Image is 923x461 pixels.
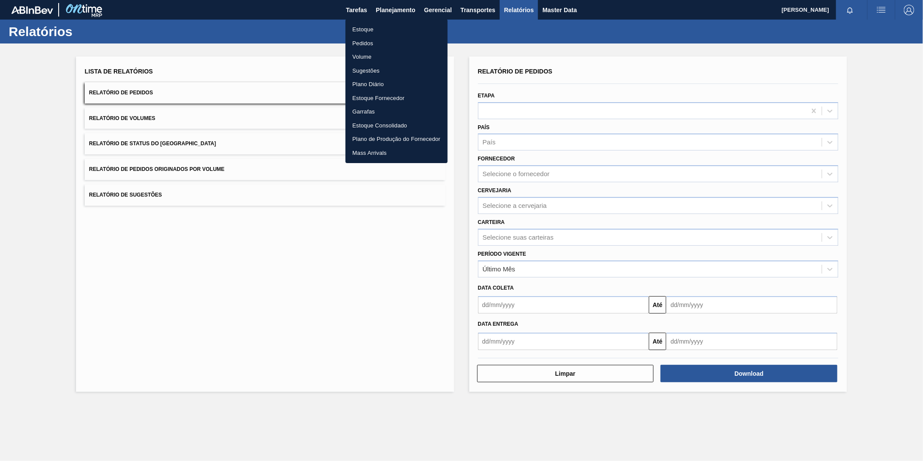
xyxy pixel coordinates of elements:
a: Estoque Fornecedor [345,91,448,105]
a: Estoque Consolidado [345,119,448,133]
a: Plano de Produção do Fornecedor [345,132,448,146]
a: Sugestões [345,64,448,78]
a: Estoque [345,23,448,37]
a: Plano Diário [345,77,448,91]
a: Volume [345,50,448,64]
a: Garrafas [345,105,448,119]
a: Pedidos [345,37,448,50]
a: Mass Arrivals [345,146,448,160]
